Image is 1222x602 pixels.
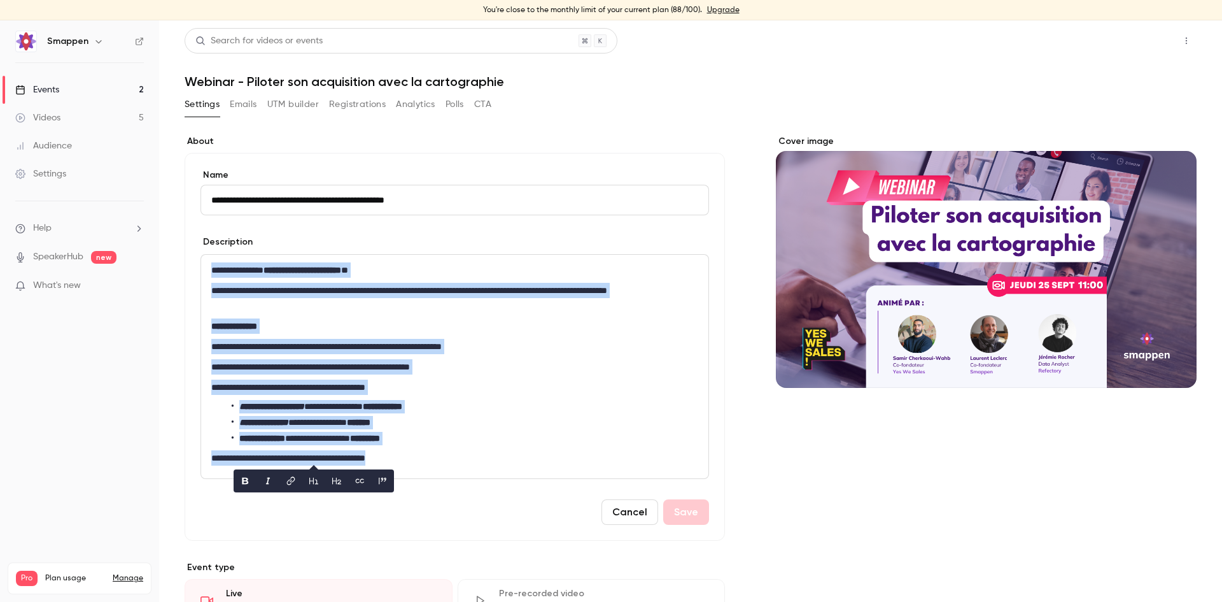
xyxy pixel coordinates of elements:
label: Name [200,169,709,182]
button: Share [1116,28,1166,54]
section: description [200,254,709,479]
div: Pre-recorded video [499,587,710,600]
label: About [185,135,725,148]
h6: Smappen [47,35,88,48]
iframe: Noticeable Trigger [129,280,144,292]
button: Settings [185,94,220,115]
div: Events [15,83,59,96]
div: Live [226,587,437,600]
span: Plan usage [45,573,105,584]
div: Audience [15,140,72,152]
button: CTA [474,94,491,115]
span: new [91,251,116,264]
img: Smappen [16,31,36,52]
div: Videos [15,111,60,124]
span: Help [33,222,52,235]
a: Manage [113,573,143,584]
button: bold [235,471,255,491]
button: Cancel [601,499,658,525]
span: Pro [16,571,38,586]
div: Settings [15,168,66,180]
label: Description [200,236,253,248]
button: Emails [230,94,256,115]
button: link [281,471,301,491]
button: Polls [446,94,464,115]
p: Event type [185,561,725,574]
div: editor [201,255,708,478]
section: Cover image [776,135,1197,388]
span: What's new [33,279,81,292]
li: help-dropdown-opener [15,222,144,235]
a: SpeakerHub [33,250,83,264]
h1: Webinar - Piloter son acquisition avec la cartographie [185,74,1197,89]
a: Upgrade [707,5,740,15]
label: Cover image [776,135,1197,148]
button: Analytics [396,94,435,115]
button: italic [258,471,278,491]
button: Registrations [329,94,386,115]
button: blockquote [372,471,393,491]
button: UTM builder [267,94,319,115]
div: Search for videos or events [195,34,323,48]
